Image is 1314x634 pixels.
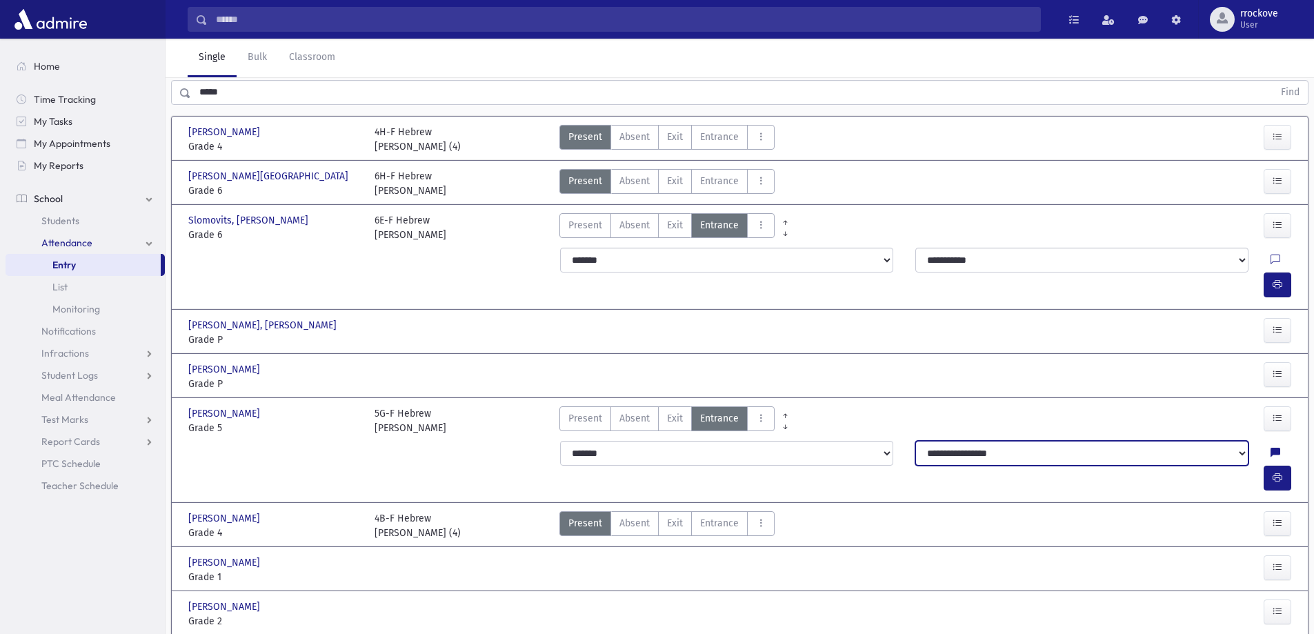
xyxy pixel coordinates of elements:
span: Attendance [41,237,92,249]
span: Absent [619,174,650,188]
span: Monitoring [52,303,100,315]
div: 5G-F Hebrew [PERSON_NAME] [375,406,446,435]
a: Notifications [6,320,165,342]
span: Grade P [188,333,361,347]
span: My Appointments [34,137,110,150]
a: Meal Attendance [6,386,165,408]
span: [PERSON_NAME][GEOGRAPHIC_DATA] [188,169,351,184]
a: Entry [6,254,161,276]
a: List [6,276,165,298]
span: Time Tracking [34,93,96,106]
span: Grade 6 [188,228,361,242]
a: Bulk [237,39,278,77]
a: Infractions [6,342,165,364]
a: Monitoring [6,298,165,320]
input: Search [208,7,1040,32]
a: Test Marks [6,408,165,430]
div: 4H-F Hebrew [PERSON_NAME] (4) [375,125,461,154]
span: Entry [52,259,76,271]
span: [PERSON_NAME] [188,511,263,526]
button: Find [1273,81,1308,104]
span: Grade P [188,377,361,391]
span: Students [41,215,79,227]
span: [PERSON_NAME] [188,125,263,139]
span: Exit [667,130,683,144]
div: 6E-F Hebrew [PERSON_NAME] [375,213,446,242]
span: Absent [619,516,650,531]
span: Present [568,130,602,144]
a: Home [6,55,165,77]
span: Exit [667,516,683,531]
span: User [1240,19,1278,30]
span: PTC Schedule [41,457,101,470]
span: rrockove [1240,8,1278,19]
span: Present [568,411,602,426]
span: Entrance [700,411,739,426]
span: Teacher Schedule [41,479,119,492]
span: Infractions [41,347,89,359]
span: School [34,192,63,205]
span: [PERSON_NAME] [188,362,263,377]
span: Grade 4 [188,526,361,540]
span: Meal Attendance [41,391,116,404]
span: My Reports [34,159,83,172]
img: AdmirePro [11,6,90,33]
span: Slomovits, [PERSON_NAME] [188,213,311,228]
span: Entrance [700,218,739,232]
div: AttTypes [559,511,775,540]
span: [PERSON_NAME] [188,555,263,570]
div: AttTypes [559,125,775,154]
div: 4B-F Hebrew [PERSON_NAME] (4) [375,511,461,540]
span: Present [568,516,602,531]
span: Test Marks [41,413,88,426]
span: Exit [667,218,683,232]
span: Notifications [41,325,96,337]
span: Entrance [700,174,739,188]
span: Grade 1 [188,570,361,584]
a: Students [6,210,165,232]
span: Grade 4 [188,139,361,154]
a: Teacher Schedule [6,475,165,497]
span: Grade 6 [188,184,361,198]
div: AttTypes [559,406,775,435]
div: 6H-F Hebrew [PERSON_NAME] [375,169,446,198]
div: AttTypes [559,169,775,198]
a: My Tasks [6,110,165,132]
span: My Tasks [34,115,72,128]
a: My Reports [6,155,165,177]
a: School [6,188,165,210]
a: Student Logs [6,364,165,386]
span: List [52,281,68,293]
span: Absent [619,130,650,144]
span: Present [568,218,602,232]
span: Student Logs [41,369,98,382]
span: [PERSON_NAME] [188,600,263,614]
span: Grade 2 [188,614,361,628]
span: Entrance [700,516,739,531]
span: Exit [667,174,683,188]
a: Attendance [6,232,165,254]
span: Absent [619,218,650,232]
a: PTC Schedule [6,453,165,475]
span: Home [34,60,60,72]
span: [PERSON_NAME] [188,406,263,421]
span: Grade 5 [188,421,361,435]
a: Time Tracking [6,88,165,110]
a: Report Cards [6,430,165,453]
span: Report Cards [41,435,100,448]
a: Single [188,39,237,77]
span: Exit [667,411,683,426]
span: Entrance [700,130,739,144]
div: AttTypes [559,213,775,242]
a: My Appointments [6,132,165,155]
span: Present [568,174,602,188]
span: [PERSON_NAME], [PERSON_NAME] [188,318,339,333]
a: Classroom [278,39,346,77]
span: Absent [619,411,650,426]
